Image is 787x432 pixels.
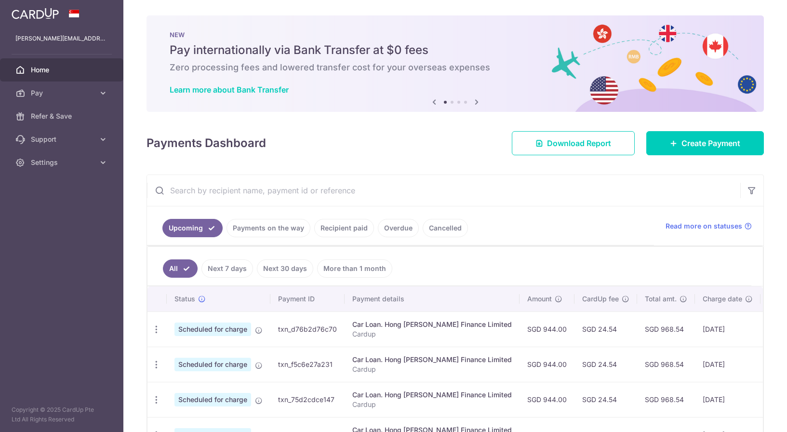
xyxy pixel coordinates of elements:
[257,259,313,278] a: Next 30 days
[31,111,94,121] span: Refer & Save
[147,135,266,152] h4: Payments Dashboard
[352,400,512,409] p: Cardup
[31,158,94,167] span: Settings
[695,347,760,382] td: [DATE]
[574,382,637,417] td: SGD 24.54
[352,390,512,400] div: Car Loan. Hong [PERSON_NAME] Finance Limited
[201,259,253,278] a: Next 7 days
[270,311,345,347] td: txn_d76b2d76c70
[162,219,223,237] a: Upcoming
[31,135,94,144] span: Support
[31,65,94,75] span: Home
[378,219,419,237] a: Overdue
[547,137,611,149] span: Download Report
[174,294,195,304] span: Status
[170,31,741,39] p: NEW
[270,347,345,382] td: txn_f5c6e27a231
[645,294,677,304] span: Total amt.
[147,175,740,206] input: Search by recipient name, payment id or reference
[345,286,520,311] th: Payment details
[352,355,512,364] div: Car Loan. Hong [PERSON_NAME] Finance Limited
[352,329,512,339] p: Cardup
[147,15,764,112] img: Bank transfer banner
[637,382,695,417] td: SGD 968.54
[352,364,512,374] p: Cardup
[695,382,760,417] td: [DATE]
[352,320,512,329] div: Car Loan. Hong [PERSON_NAME] Finance Limited
[520,347,574,382] td: SGD 944.00
[646,131,764,155] a: Create Payment
[520,382,574,417] td: SGD 944.00
[666,221,752,231] a: Read more on statuses
[695,311,760,347] td: [DATE]
[170,85,289,94] a: Learn more about Bank Transfer
[582,294,619,304] span: CardUp fee
[170,62,741,73] h6: Zero processing fees and lowered transfer cost for your overseas expenses
[666,221,742,231] span: Read more on statuses
[637,311,695,347] td: SGD 968.54
[31,88,94,98] span: Pay
[163,259,198,278] a: All
[270,286,345,311] th: Payment ID
[317,259,392,278] a: More than 1 month
[227,219,310,237] a: Payments on the way
[174,323,251,336] span: Scheduled for charge
[174,393,251,406] span: Scheduled for charge
[12,8,59,19] img: CardUp
[270,382,345,417] td: txn_75d2cdce147
[512,131,635,155] a: Download Report
[174,358,251,371] span: Scheduled for charge
[15,34,108,43] p: [PERSON_NAME][EMAIL_ADDRESS][DOMAIN_NAME]
[423,219,468,237] a: Cancelled
[170,42,741,58] h5: Pay internationally via Bank Transfer at $0 fees
[527,294,552,304] span: Amount
[314,219,374,237] a: Recipient paid
[574,311,637,347] td: SGD 24.54
[637,347,695,382] td: SGD 968.54
[520,311,574,347] td: SGD 944.00
[703,294,742,304] span: Charge date
[574,347,637,382] td: SGD 24.54
[681,137,740,149] span: Create Payment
